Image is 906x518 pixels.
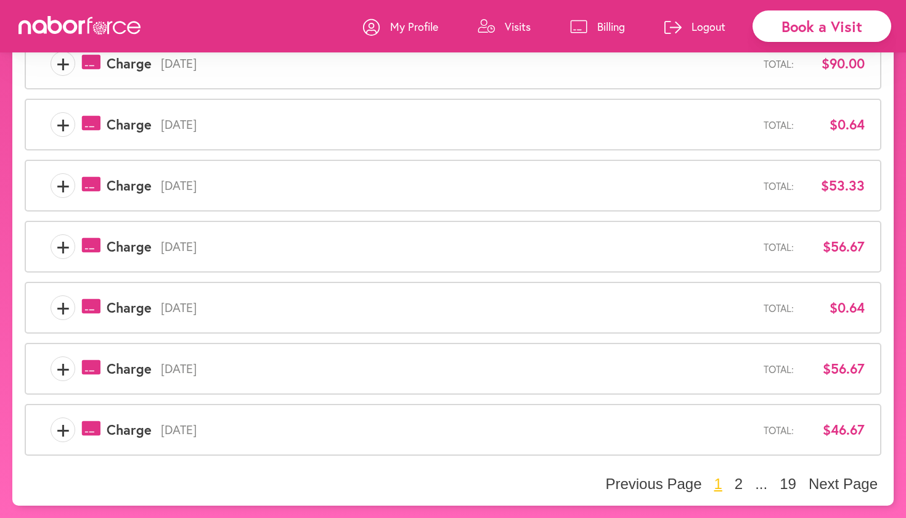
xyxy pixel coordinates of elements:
div: Book a Visit [753,10,891,42]
button: 2 [731,475,746,493]
a: Logout [664,8,725,45]
span: + [51,51,75,76]
p: Visits [505,19,531,34]
span: $56.67 [803,361,865,377]
span: Charge [107,239,152,255]
span: Charge [107,300,152,316]
button: 1 [710,475,725,493]
span: Total: [764,119,794,131]
span: [DATE] [152,178,764,193]
span: + [51,234,75,259]
span: [DATE] [152,56,764,71]
span: [DATE] [152,361,764,376]
span: [DATE] [152,117,764,132]
span: $0.64 [803,117,865,133]
span: + [51,417,75,442]
span: + [51,295,75,320]
span: + [51,356,75,381]
span: Total: [764,180,794,192]
span: Charge [107,422,152,438]
p: Billing [597,19,625,34]
a: Visits [478,8,531,45]
span: + [51,112,75,137]
span: $0.64 [803,300,865,316]
span: Charge [107,55,152,72]
span: Charge [107,178,152,194]
span: Charge [107,117,152,133]
span: + [51,173,75,198]
button: 19 [776,475,800,493]
span: [DATE] [152,239,764,254]
p: Logout [692,19,725,34]
span: Total: [764,241,794,253]
a: Billing [570,8,625,45]
p: My Profile [390,19,438,34]
button: ... [751,475,771,493]
span: Charge [107,361,152,377]
a: My Profile [363,8,438,45]
span: Total: [764,363,794,375]
span: $53.33 [803,178,865,194]
span: Total: [764,302,794,314]
button: Previous Page [602,475,705,493]
span: [DATE] [152,422,764,437]
span: Total: [764,424,794,436]
span: $46.67 [803,422,865,438]
span: [DATE] [152,300,764,315]
span: $56.67 [803,239,865,255]
button: Next Page [805,475,881,493]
